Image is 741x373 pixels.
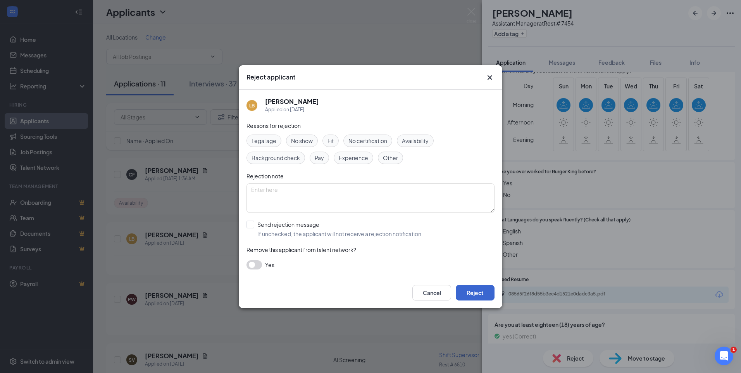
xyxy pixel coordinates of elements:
div: LB [249,102,255,109]
span: Experience [339,154,368,162]
span: No certification [348,136,387,145]
span: Remove this applicant from talent network? [246,246,356,253]
span: Fit [327,136,334,145]
button: Cancel [412,285,451,300]
span: Legal age [252,136,276,145]
button: Reject [456,285,495,300]
span: Reasons for rejection [246,122,301,129]
span: Other [383,154,398,162]
h5: [PERSON_NAME] [265,97,319,106]
span: Background check [252,154,300,162]
span: Availability [402,136,429,145]
span: 1 [731,347,737,353]
span: Rejection note [246,173,284,180]
svg: Cross [485,73,495,82]
span: Yes [265,260,274,269]
button: Close [485,73,495,82]
span: No show [291,136,313,145]
div: Applied on [DATE] [265,106,319,114]
span: Pay [315,154,324,162]
iframe: Intercom live chat [715,347,733,365]
h3: Reject applicant [246,73,295,81]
